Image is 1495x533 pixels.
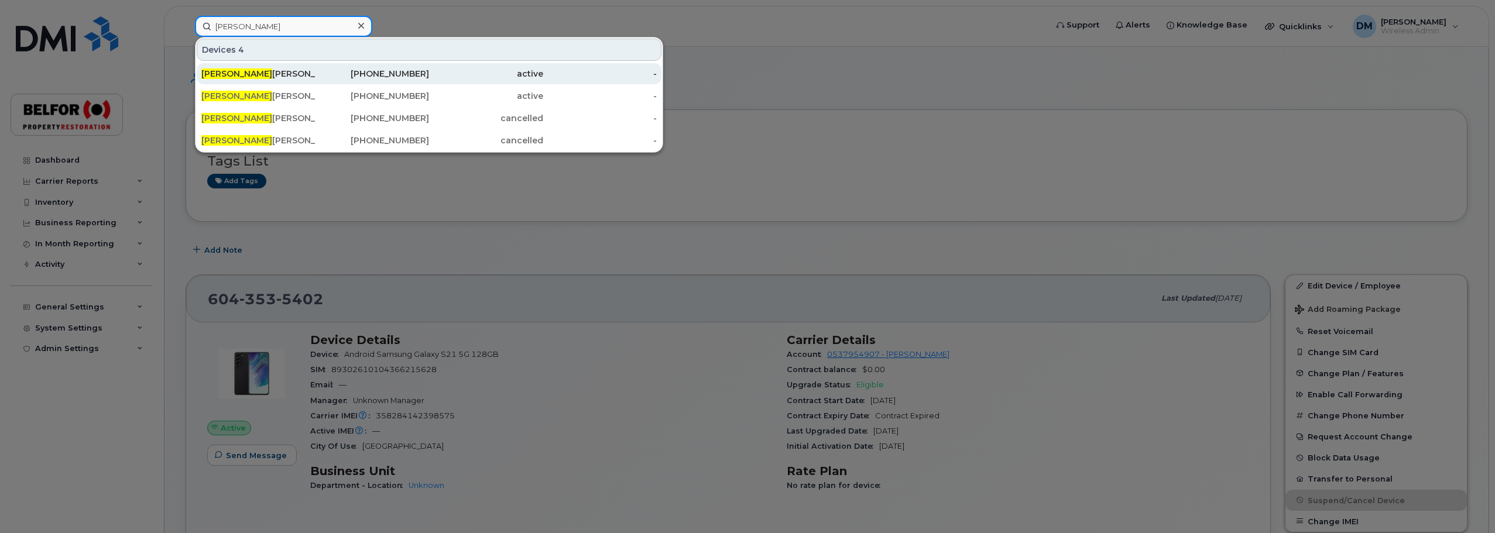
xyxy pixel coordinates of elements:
div: [PERSON_NAME] [201,135,316,146]
div: cancelled [429,135,543,146]
div: [PHONE_NUMBER] [316,112,430,124]
div: - [543,90,657,102]
div: active [429,68,543,80]
div: - [543,68,657,80]
a: [PERSON_NAME][PERSON_NAME][PHONE_NUMBER]active- [197,63,661,84]
span: [PERSON_NAME] [201,113,272,123]
div: - [543,135,657,146]
div: [PHONE_NUMBER] [316,90,430,102]
span: [PERSON_NAME] [201,91,272,101]
div: Devices [197,39,661,61]
a: [PERSON_NAME][PERSON_NAME][PHONE_NUMBER]cancelled- [197,108,661,129]
div: - [543,112,657,124]
div: cancelled [429,112,543,124]
span: [PERSON_NAME] [201,135,272,146]
a: [PERSON_NAME][PERSON_NAME][PHONE_NUMBER]active- [197,85,661,106]
span: [PERSON_NAME] [201,68,272,79]
a: [PERSON_NAME][PERSON_NAME][PHONE_NUMBER]cancelled- [197,130,661,151]
span: 4 [238,44,244,56]
div: [PERSON_NAME] [201,68,316,80]
div: active [429,90,543,102]
div: [PHONE_NUMBER] [316,135,430,146]
div: [PERSON_NAME] [201,112,316,124]
div: [PERSON_NAME] [201,90,316,102]
div: [PHONE_NUMBER] [316,68,430,80]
